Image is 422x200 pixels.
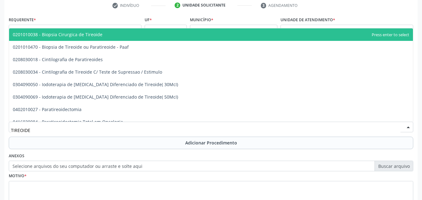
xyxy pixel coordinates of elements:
label: Requerente [9,15,36,25]
label: Anexos [9,151,24,161]
span: Médico(a) [11,27,129,33]
span: Adicionar Procedimento [185,139,237,146]
span: Unidade de Saude da Familia do [PERSON_NAME] [283,27,400,33]
span: 0304090050 - Iodoterapia de [MEDICAL_DATA] Diferenciado de Tireoide( 30McI) [13,81,178,87]
span: 0208030034 - Cintilografia de Tireoide C/ Teste de Supressao / Estimulo [13,69,162,75]
span: 0402010027 - Paratireoidectomia [13,106,82,112]
span: 0201010038 - Biopsia Cirurgica de Tireoide [13,32,102,37]
span: 0201010470 - Biopsia de Tireoide ou Paratireoide - Paaf [13,44,129,50]
span: 0304090069 - Iodoterapia de [MEDICAL_DATA] Diferenciado de Tireoide( 50McI) [13,94,178,100]
span: 0208030018 - Cintilografia de Paratireoides [13,56,103,62]
span: AL [147,27,174,33]
label: Unidade de atendimento [281,15,335,25]
span: 0416030084 - Paratireoidectomia Total em Oncologia [13,119,123,125]
div: Unidade solicitante [182,2,226,8]
input: Buscar por procedimento [11,124,400,136]
label: Município [190,15,213,25]
label: Motivo [9,171,27,181]
label: UF [145,15,152,25]
button: Adicionar Procedimento [9,137,413,149]
span: [PERSON_NAME] [192,27,265,33]
div: 2 [175,2,180,8]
